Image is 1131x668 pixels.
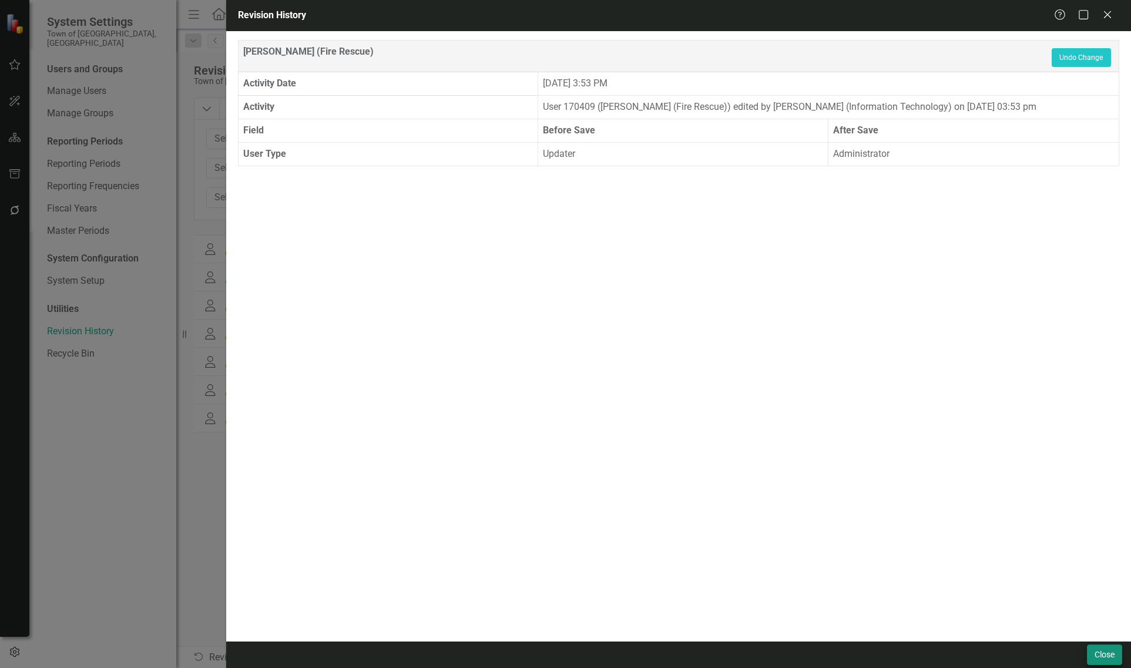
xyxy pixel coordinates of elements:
th: Activity [239,96,538,119]
th: Before Save [538,119,828,142]
th: After Save [828,119,1119,142]
button: Undo Change [1052,48,1111,67]
td: Updater [538,142,828,166]
button: Close [1087,644,1122,665]
td: User 170409 ([PERSON_NAME] (Fire Rescue)) edited by [PERSON_NAME] (Information Technology) on [DA... [538,96,1119,119]
div: [PERSON_NAME] (Fire Rescue) [243,45,1052,67]
td: [DATE] 3:53 PM [538,72,1119,96]
td: Administrator [828,142,1119,166]
th: Field [239,119,538,142]
th: User Type [239,142,538,166]
th: Activity Date [239,72,538,96]
span: Revision History [238,9,306,21]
